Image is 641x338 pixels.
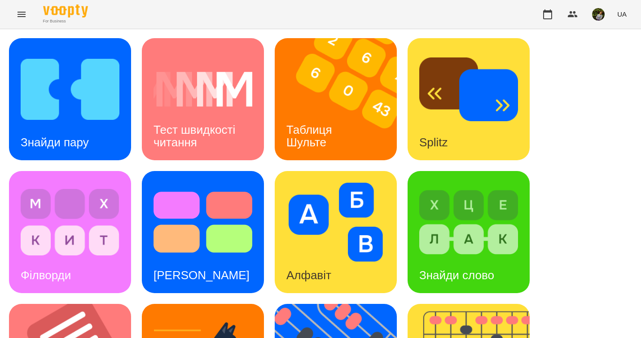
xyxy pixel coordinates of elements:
[21,183,119,262] img: Філворди
[592,8,605,21] img: b75e9dd987c236d6cf194ef640b45b7d.jpg
[419,183,518,262] img: Знайди слово
[408,38,530,160] a: SplitzSplitz
[408,171,530,293] a: Знайди словоЗнайди слово
[43,4,88,18] img: Voopty Logo
[154,268,250,282] h3: [PERSON_NAME]
[286,123,335,149] h3: Таблиця Шульте
[286,268,331,282] h3: Алфавіт
[617,9,627,19] span: UA
[43,18,88,24] span: For Business
[21,50,119,129] img: Знайди пару
[419,268,494,282] h3: Знайди слово
[21,268,71,282] h3: Філворди
[9,171,131,293] a: ФілвордиФілворди
[275,38,408,160] img: Таблиця Шульте
[154,50,252,129] img: Тест швидкості читання
[154,183,252,262] img: Тест Струпа
[9,38,131,160] a: Знайди паруЗнайди пару
[11,4,32,25] button: Menu
[21,136,89,149] h3: Знайди пару
[275,171,397,293] a: АлфавітАлфавіт
[142,38,264,160] a: Тест швидкості читанняТест швидкості читання
[154,123,238,149] h3: Тест швидкості читання
[419,136,448,149] h3: Splitz
[286,183,385,262] img: Алфавіт
[142,171,264,293] a: Тест Струпа[PERSON_NAME]
[275,38,397,160] a: Таблиця ШультеТаблиця Шульте
[614,6,630,22] button: UA
[419,50,518,129] img: Splitz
